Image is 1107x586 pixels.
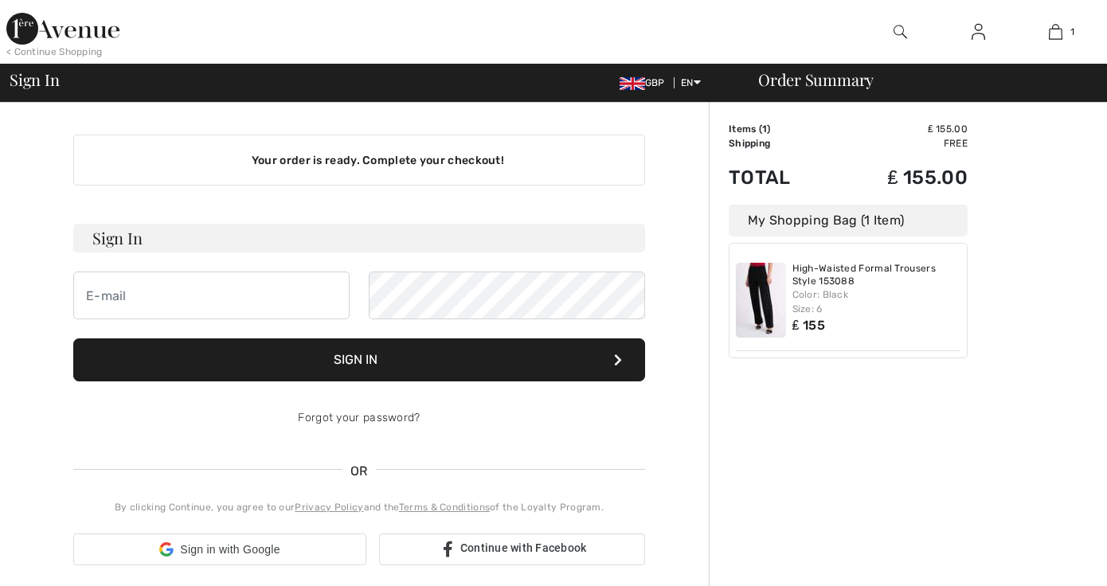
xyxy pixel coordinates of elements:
img: My Info [972,22,985,41]
a: 1 [1018,22,1093,41]
td: ₤ 155.00 [832,122,968,136]
h3: Sign In [73,224,645,252]
td: Shipping [729,136,832,150]
div: By clicking Continue, you agree to our and the of the Loyalty Program. [73,500,645,514]
span: Sign In [10,72,59,88]
div: Your order is ready. Complete your checkout! [73,135,645,186]
span: Continue with Facebook [460,541,587,554]
span: Sign in with Google [180,541,280,558]
span: 1 [1070,25,1074,39]
td: Total [729,150,832,205]
img: UK Pound [620,77,645,90]
a: Continue with Facebook [379,533,645,565]
td: Free [832,136,968,150]
a: Sign In [959,22,998,42]
img: High-Waisted Formal Trousers Style 153088 [736,263,786,338]
img: My Bag [1049,22,1062,41]
td: ₤ 155.00 [832,150,968,205]
span: EN [681,77,701,88]
div: Order Summary [739,72,1097,88]
a: Terms & Conditions [399,502,490,513]
span: ₤ 155 [792,318,825,333]
div: My Shopping Bag (1 Item) [729,205,968,236]
div: Color: Black Size: 6 [792,287,961,316]
td: Items ( ) [729,122,832,136]
span: GBP [620,77,671,88]
div: Sign in with Google [73,533,366,565]
div: < Continue Shopping [6,45,103,59]
a: Forgot your password? [298,411,420,424]
img: 1ère Avenue [6,13,119,45]
a: High-Waisted Formal Trousers Style 153088 [792,263,961,287]
span: 1 [762,123,767,135]
a: Privacy Policy [295,502,363,513]
input: E-mail [73,272,350,319]
img: search the website [894,22,907,41]
button: Sign In [73,338,645,381]
span: OR [342,462,376,481]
